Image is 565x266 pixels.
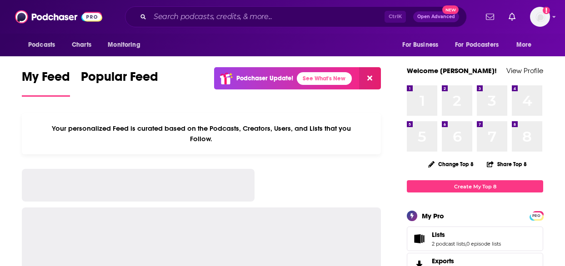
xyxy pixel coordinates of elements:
[297,72,352,85] a: See What's New
[417,15,455,19] span: Open Advanced
[486,155,527,173] button: Share Top 8
[81,69,158,97] a: Popular Feed
[422,212,444,220] div: My Pro
[22,36,67,54] button: open menu
[505,9,519,25] a: Show notifications dropdown
[455,39,499,51] span: For Podcasters
[543,7,550,14] svg: Add a profile image
[407,227,543,251] span: Lists
[449,36,512,54] button: open menu
[432,231,445,239] span: Lists
[531,212,542,219] a: PRO
[530,7,550,27] button: Show profile menu
[442,5,459,14] span: New
[402,39,438,51] span: For Business
[81,69,158,90] span: Popular Feed
[28,39,55,51] span: Podcasts
[15,8,102,25] img: Podchaser - Follow, Share and Rate Podcasts
[530,7,550,27] span: Logged in as aridings
[423,158,479,170] button: Change Top 8
[396,36,450,54] button: open menu
[413,11,459,22] button: Open AdvancedNew
[432,257,454,265] span: Exports
[510,36,543,54] button: open menu
[432,231,501,239] a: Lists
[482,9,498,25] a: Show notifications dropdown
[108,39,140,51] span: Monitoring
[432,241,465,247] a: 2 podcast lists
[125,6,467,27] div: Search podcasts, credits, & more...
[506,66,543,75] a: View Profile
[22,69,70,97] a: My Feed
[236,74,293,82] p: Podchaser Update!
[22,69,70,90] span: My Feed
[516,39,532,51] span: More
[22,113,381,154] div: Your personalized Feed is curated based on the Podcasts, Creators, Users, and Lists that you Follow.
[101,36,152,54] button: open menu
[385,11,406,23] span: Ctrl K
[72,39,91,51] span: Charts
[530,7,550,27] img: User Profile
[150,10,385,24] input: Search podcasts, credits, & more...
[531,212,542,219] span: PRO
[410,232,428,245] a: Lists
[466,241,501,247] a: 0 episode lists
[407,180,543,192] a: Create My Top 8
[407,66,497,75] a: Welcome [PERSON_NAME]!
[66,36,97,54] a: Charts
